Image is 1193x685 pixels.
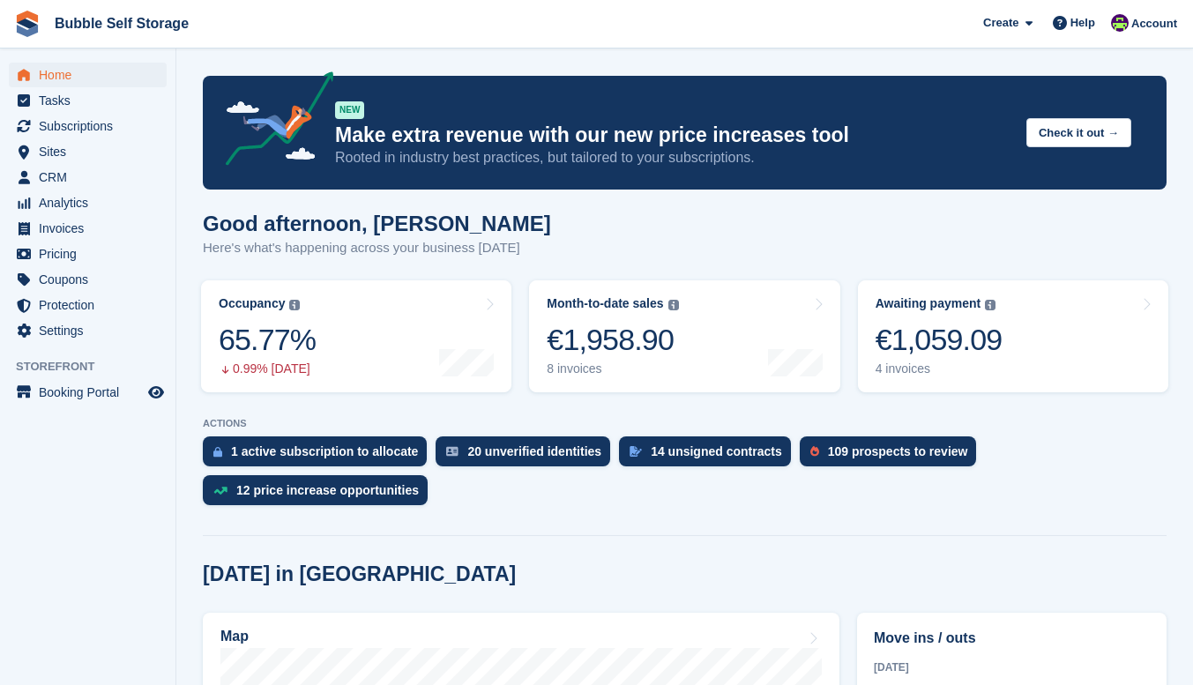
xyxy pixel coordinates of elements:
[203,238,551,258] p: Here's what's happening across your business [DATE]
[39,88,145,113] span: Tasks
[16,358,175,376] span: Storefront
[529,280,839,392] a: Month-to-date sales €1,958.90 8 invoices
[203,475,436,514] a: 12 price increase opportunities
[9,114,167,138] a: menu
[467,444,601,458] div: 20 unverified identities
[810,446,819,457] img: prospect-51fa495bee0391a8d652442698ab0144808aea92771e9ea1ae160a38d050c398.svg
[630,446,642,457] img: contract_signature_icon-13c848040528278c33f63329250d36e43548de30e8caae1d1a13099fd9432cc5.svg
[985,300,995,310] img: icon-info-grey-7440780725fd019a000dd9b08b2336e03edf1995a4989e88bcd33f0948082b44.svg
[219,361,316,376] div: 0.99% [DATE]
[39,380,145,405] span: Booking Portal
[1111,14,1129,32] img: Tom Gilmore
[800,436,986,475] a: 109 prospects to review
[203,418,1167,429] p: ACTIONS
[219,296,285,311] div: Occupancy
[436,436,619,475] a: 20 unverified identities
[9,139,167,164] a: menu
[619,436,800,475] a: 14 unsigned contracts
[547,322,678,358] div: €1,958.90
[858,280,1168,392] a: Awaiting payment €1,059.09 4 invoices
[1026,118,1131,147] button: Check it out →
[39,190,145,215] span: Analytics
[203,212,551,235] h1: Good afternoon, [PERSON_NAME]
[39,63,145,87] span: Home
[39,165,145,190] span: CRM
[220,629,249,644] h2: Map
[145,382,167,403] a: Preview store
[828,444,968,458] div: 109 prospects to review
[39,216,145,241] span: Invoices
[48,9,196,38] a: Bubble Self Storage
[983,14,1018,32] span: Create
[213,446,222,458] img: active_subscription_to_allocate_icon-d502201f5373d7db506a760aba3b589e785aa758c864c3986d89f69b8ff3...
[201,280,511,392] a: Occupancy 65.77% 0.99% [DATE]
[39,293,145,317] span: Protection
[668,300,679,310] img: icon-info-grey-7440780725fd019a000dd9b08b2336e03edf1995a4989e88bcd33f0948082b44.svg
[1070,14,1095,32] span: Help
[289,300,300,310] img: icon-info-grey-7440780725fd019a000dd9b08b2336e03edf1995a4989e88bcd33f0948082b44.svg
[876,361,1003,376] div: 4 invoices
[9,293,167,317] a: menu
[335,123,1012,148] p: Make extra revenue with our new price increases tool
[211,71,334,172] img: price-adjustments-announcement-icon-8257ccfd72463d97f412b2fc003d46551f7dbcb40ab6d574587a9cd5c0d94...
[651,444,782,458] div: 14 unsigned contracts
[219,322,316,358] div: 65.77%
[876,296,981,311] div: Awaiting payment
[9,165,167,190] a: menu
[547,296,663,311] div: Month-to-date sales
[39,242,145,266] span: Pricing
[874,659,1150,675] div: [DATE]
[9,318,167,343] a: menu
[9,216,167,241] a: menu
[9,190,167,215] a: menu
[203,562,516,586] h2: [DATE] in [GEOGRAPHIC_DATA]
[39,114,145,138] span: Subscriptions
[335,101,364,119] div: NEW
[876,322,1003,358] div: €1,059.09
[231,444,418,458] div: 1 active subscription to allocate
[9,242,167,266] a: menu
[874,628,1150,649] h2: Move ins / outs
[203,436,436,475] a: 1 active subscription to allocate
[236,483,419,497] div: 12 price increase opportunities
[39,267,145,292] span: Coupons
[9,88,167,113] a: menu
[213,487,227,495] img: price_increase_opportunities-93ffe204e8149a01c8c9dc8f82e8f89637d9d84a8eef4429ea346261dce0b2c0.svg
[9,380,167,405] a: menu
[9,63,167,87] a: menu
[1131,15,1177,33] span: Account
[446,446,459,457] img: verify_identity-adf6edd0f0f0b5bbfe63781bf79b02c33cf7c696d77639b501bdc392416b5a36.svg
[9,267,167,292] a: menu
[14,11,41,37] img: stora-icon-8386f47178a22dfd0bd8f6a31ec36ba5ce8667c1dd55bd0f319d3a0aa187defe.svg
[335,148,1012,168] p: Rooted in industry best practices, but tailored to your subscriptions.
[39,139,145,164] span: Sites
[39,318,145,343] span: Settings
[547,361,678,376] div: 8 invoices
